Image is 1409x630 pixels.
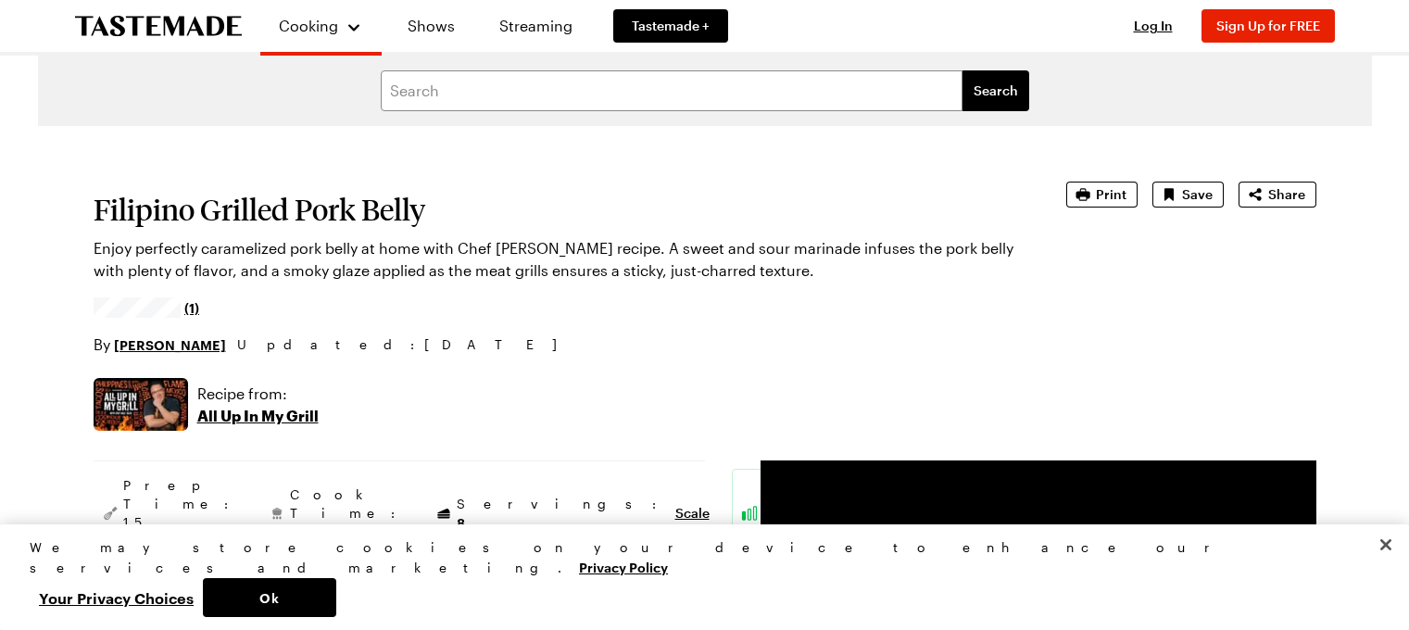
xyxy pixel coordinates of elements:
button: Sign Up for FREE [1201,9,1335,43]
span: Search [974,82,1018,100]
span: Cooking [279,17,338,34]
span: Updated : [DATE] [237,334,575,355]
p: Enjoy perfectly caramelized pork belly at home with Chef [PERSON_NAME] recipe. A sweet and sour m... [94,237,1014,282]
a: To Tastemade Home Page [75,16,242,37]
a: Recipe from:All Up In My Grill [197,383,319,427]
img: Show where recipe is used [94,378,188,431]
span: Prep Time: 15 min [123,476,238,550]
span: (1) [184,298,199,317]
button: Close [1365,524,1406,565]
button: Scale [675,504,710,523]
button: Cooking [279,7,363,44]
button: Your Privacy Choices [30,578,203,617]
a: More information about your privacy, opens in a new tab [579,558,668,575]
button: Print [1066,182,1138,208]
p: Recipe from: [197,383,319,405]
span: Cook Time: 12 min [290,485,405,541]
span: Log In [1134,18,1173,33]
button: Save recipe [1152,182,1224,208]
a: 5/5 stars from 1 reviews [94,300,200,315]
p: All Up In My Grill [197,405,319,427]
div: We may store cookies on your device to enhance our services and marketing. [30,537,1364,578]
span: Share [1268,185,1305,204]
span: Save [1182,185,1213,204]
span: Tastemade + [632,17,710,35]
a: [PERSON_NAME] [114,334,226,355]
span: 8 [457,513,465,531]
button: filters [962,70,1029,111]
h1: Filipino Grilled Pork Belly [94,193,1014,226]
p: By [94,334,226,356]
span: Print [1096,185,1126,204]
button: Log In [1116,17,1190,35]
div: Privacy [30,537,1364,617]
a: Tastemade + [613,9,728,43]
span: Servings: [457,495,666,533]
button: Share [1239,182,1316,208]
button: Ok [203,578,336,617]
span: Sign Up for FREE [1216,18,1320,33]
